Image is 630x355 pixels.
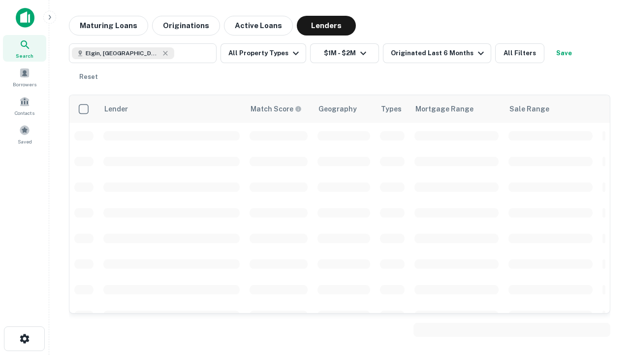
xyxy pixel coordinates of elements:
[245,95,313,123] th: Capitalize uses an advanced AI algorithm to match your search with the best lender. The match sco...
[3,121,46,147] a: Saved
[152,16,220,35] button: Originations
[495,43,544,63] button: All Filters
[98,95,245,123] th: Lender
[18,138,32,145] span: Saved
[375,95,409,123] th: Types
[16,52,33,60] span: Search
[104,103,128,115] div: Lender
[15,109,34,117] span: Contacts
[415,103,473,115] div: Mortgage Range
[220,43,306,63] button: All Property Types
[548,43,580,63] button: Save your search to get updates of matches that match your search criteria.
[13,80,36,88] span: Borrowers
[251,104,300,114] h6: Match Score
[224,16,293,35] button: Active Loans
[409,95,504,123] th: Mortgage Range
[310,43,379,63] button: $1M - $2M
[318,103,357,115] div: Geography
[3,92,46,119] a: Contacts
[581,276,630,323] iframe: Chat Widget
[504,95,598,123] th: Sale Range
[86,49,159,58] span: Elgin, [GEOGRAPHIC_DATA], [GEOGRAPHIC_DATA]
[251,104,302,114] div: Capitalize uses an advanced AI algorithm to match your search with the best lender. The match sco...
[383,43,491,63] button: Originated Last 6 Months
[391,47,487,59] div: Originated Last 6 Months
[509,103,549,115] div: Sale Range
[313,95,375,123] th: Geography
[381,103,402,115] div: Types
[3,64,46,90] a: Borrowers
[69,16,148,35] button: Maturing Loans
[297,16,356,35] button: Lenders
[3,35,46,62] a: Search
[73,67,104,87] button: Reset
[16,8,34,28] img: capitalize-icon.png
